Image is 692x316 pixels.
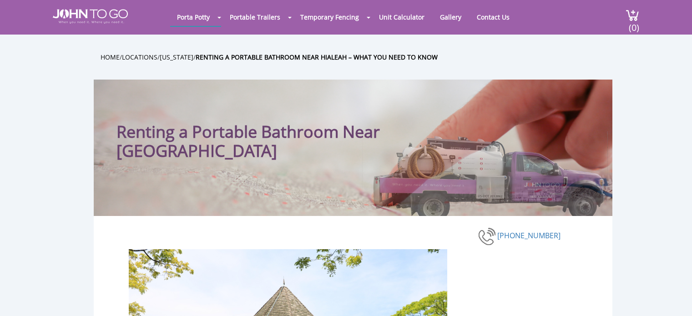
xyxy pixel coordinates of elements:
a: Temporary Fencing [293,8,366,26]
a: Contact Us [470,8,516,26]
img: cart a [626,9,639,21]
a: Home [101,53,120,61]
a: Renting a Portable Bathroom Near Hialeah – What You Need to Know [196,53,438,61]
a: Locations [122,53,157,61]
img: Truck [362,131,608,216]
img: phone-number [478,226,497,246]
a: Gallery [433,8,468,26]
a: [US_STATE] [160,53,193,61]
a: Porta Potty [170,8,217,26]
a: [PHONE_NUMBER] [497,230,561,240]
ul: / / / [101,52,619,62]
img: JOHN to go [53,9,128,24]
h1: Renting a Portable Bathroom Near [GEOGRAPHIC_DATA] [116,98,410,161]
a: Portable Trailers [223,8,287,26]
a: Unit Calculator [372,8,431,26]
span: (0) [628,14,639,34]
